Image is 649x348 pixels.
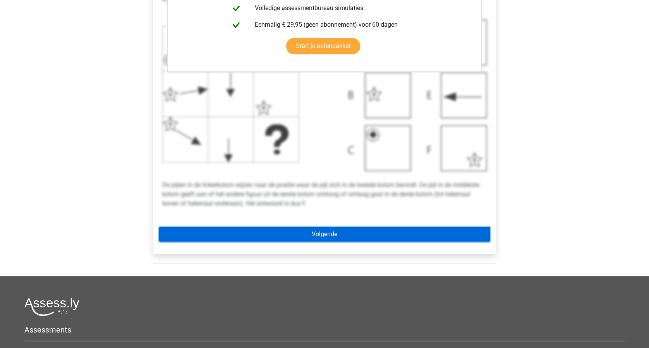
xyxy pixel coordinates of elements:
p: De pijlen in de linkerkolom wijzen naar de positie waar de pijl zich in de tweede kolom bevindt. ... [162,171,487,208]
img: Assessly logo [24,298,79,316]
img: Voorbeeld4.png [162,19,487,171]
a: Volgende [159,227,490,242]
h5: Assessments [24,325,625,334]
a: Start je oefenpakket [286,38,360,54]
